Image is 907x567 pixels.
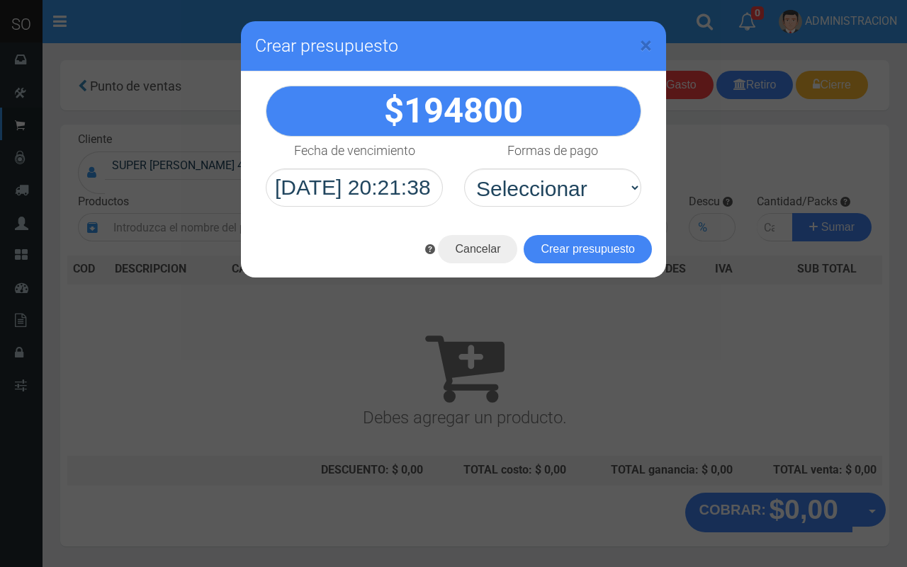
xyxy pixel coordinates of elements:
h4: Fecha de vencimiento [294,144,415,158]
span: × [640,32,652,59]
strong: $ [384,91,523,131]
h3: Crear presupuesto [255,35,652,57]
button: Cancelar [438,235,517,263]
button: Close [640,34,652,57]
span: 194800 [404,91,523,131]
button: Crear presupuesto [524,235,652,263]
h4: Formas de pago [507,144,598,158]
